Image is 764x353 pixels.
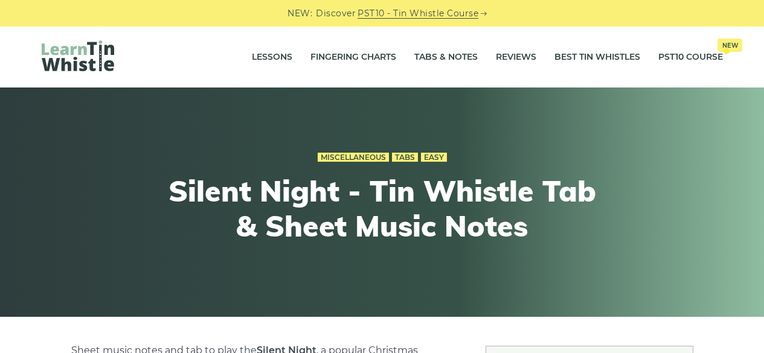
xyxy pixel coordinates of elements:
a: Miscellaneous [318,153,389,162]
a: Fingering Charts [310,42,396,72]
a: Tabs & Notes [414,42,478,72]
img: LearnTinWhistle.com [42,40,114,71]
a: Tabs [392,153,418,162]
a: Lessons [252,42,292,72]
a: Best Tin Whistles [554,42,640,72]
a: PST10 CourseNew [658,42,723,72]
a: Reviews [496,42,536,72]
h1: Silent Night - Tin Whistle Tab & Sheet Music Notes [160,174,605,243]
a: Easy [421,153,447,162]
span: New [717,39,742,52]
